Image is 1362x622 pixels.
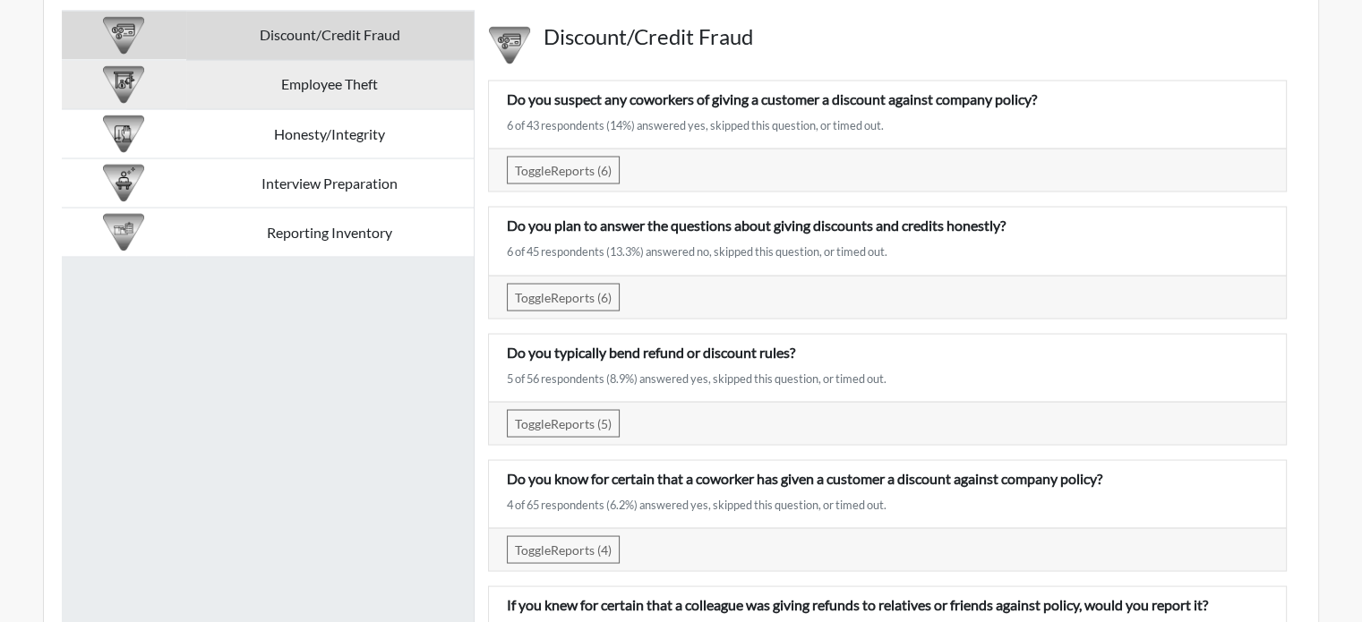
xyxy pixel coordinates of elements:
[507,88,1268,109] p: Do you suspect any coworkers of giving a customer a discount against company policy?
[186,109,474,158] td: Honesty/Integrity
[507,156,620,183] button: ToggleReports (6)
[507,593,1268,615] p: If you knew for certain that a colleague was giving refunds to relatives or friends against polic...
[103,211,144,252] img: CATEGORY%20ICON-21.72f459f8.png
[489,24,530,65] img: CATEGORY%20ICON-10.ca9588cf.png
[186,158,474,208] td: Interview Preparation
[507,467,1268,489] p: Do you know for certain that a coworker has given a customer a discount against company policy?
[507,409,620,437] button: ToggleReports (5)
[507,283,620,311] button: ToggleReports (6)
[103,113,144,154] img: CATEGORY%20ICON-11.a5f294f4.png
[507,535,620,563] button: ToggleReports (4)
[515,415,551,430] span: Toggle
[103,14,144,55] img: CATEGORY%20ICON-10.ca9588cf.png
[186,60,474,109] td: Employee Theft
[544,24,1287,50] h4: Discount/Credit Fraud
[507,243,1268,260] div: 6 of 45 respondents (13.3%) answered no, skipped this question, or timed out.
[186,11,474,60] td: Discount/Credit Fraud
[507,116,1268,133] div: 6 of 43 respondents (14%) answered yes, skipped this question, or timed out.
[507,341,1268,362] p: Do you typically bend refund or discount rules?
[507,496,1268,513] div: 4 of 65 respondents (6.2%) answered yes, skipped this question, or timed out.
[515,541,551,557] span: Toggle
[103,162,144,203] img: CATEGORY%20ICON-19.bae38c14.png
[507,370,1268,387] div: 5 of 56 respondents (8.9%) answered yes, skipped this question, or timed out.
[507,214,1268,235] p: Do you plan to answer the questions about giving discounts and credits honestly?
[103,64,144,105] img: CATEGORY%20ICON-07.58b65e52.png
[515,289,551,304] span: Toggle
[186,208,474,257] td: Reporting Inventory
[515,162,551,177] span: Toggle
